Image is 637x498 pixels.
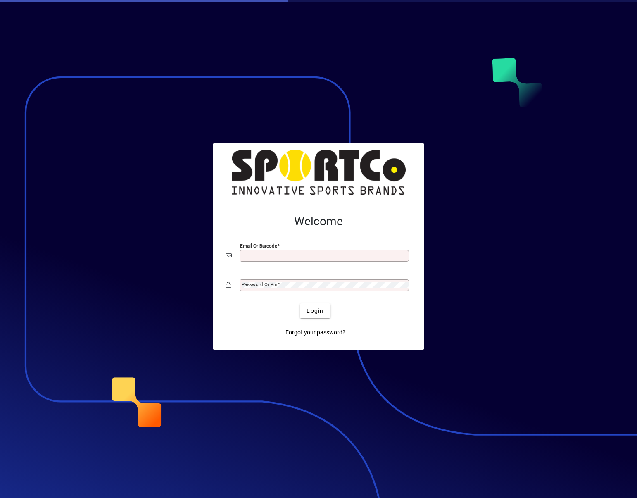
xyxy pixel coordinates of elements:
[307,307,323,315] span: Login
[300,303,330,318] button: Login
[226,214,411,229] h2: Welcome
[282,325,349,340] a: Forgot your password?
[240,243,277,249] mat-label: Email or Barcode
[285,328,345,337] span: Forgot your password?
[242,281,277,287] mat-label: Password or Pin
